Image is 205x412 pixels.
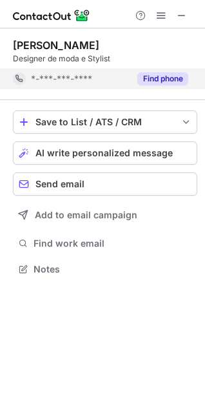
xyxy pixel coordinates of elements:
div: Save to List / ATS / CRM [35,117,175,127]
button: AI write personalized message [13,141,197,165]
img: ContactOut v5.3.10 [13,8,90,23]
button: Reveal Button [137,72,188,85]
button: save-profile-one-click [13,110,197,134]
span: AI write personalized message [35,148,173,158]
button: Send email [13,172,197,196]
span: Add to email campaign [35,210,137,220]
span: Find work email [34,238,192,249]
div: Designer de moda e Stylist [13,53,197,65]
button: Notes [13,260,197,278]
div: [PERSON_NAME] [13,39,99,52]
button: Find work email [13,234,197,252]
button: Add to email campaign [13,203,197,227]
span: Notes [34,263,192,275]
span: Send email [35,179,84,189]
